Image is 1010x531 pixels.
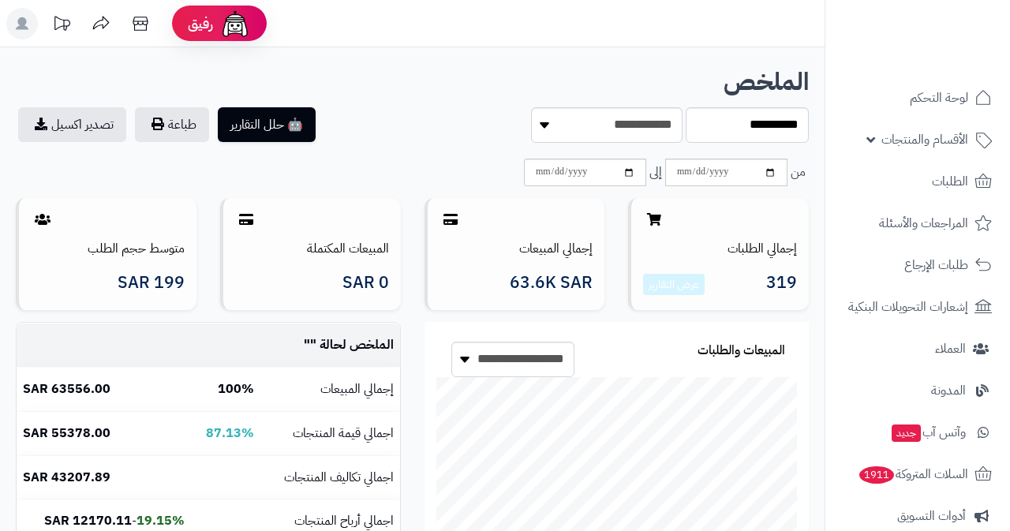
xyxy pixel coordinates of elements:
[260,323,400,367] td: الملخص لحالة " "
[260,412,400,455] td: اجمالي قيمة المنتجات
[260,368,400,411] td: إجمالي المبيعات
[23,468,110,487] b: 43207.89 SAR
[698,344,785,358] h3: المبيعات والطلبات
[848,296,968,318] span: إشعارات التحويلات البنكية
[931,380,966,402] span: المدونة
[835,204,1001,242] a: المراجعات والأسئلة
[935,338,966,360] span: العملاء
[342,274,389,292] span: 0 SAR
[218,107,316,142] button: 🤖 حلل التقارير
[858,463,968,485] span: السلات المتروكة
[835,79,1001,117] a: لوحة التحكم
[118,274,185,292] span: 199 SAR
[260,456,400,499] td: اجمالي تكاليف المنتجات
[135,107,209,142] button: طباعة
[649,276,699,293] a: عرض التقارير
[88,239,185,258] a: متوسط حجم الطلب
[23,380,110,398] b: 63556.00 SAR
[18,107,126,142] a: تصدير اكسيل
[728,239,797,258] a: إجمالي الطلبات
[44,511,132,530] b: 12170.11 SAR
[932,170,968,193] span: الطلبات
[859,466,894,484] span: 1911
[218,380,254,398] b: 100%
[137,511,185,530] b: 19.15%
[188,14,213,33] span: رفيق
[835,413,1001,451] a: وآتس آبجديد
[42,8,81,43] a: تحديثات المنصة
[510,274,593,292] span: 63.6K SAR
[903,43,995,76] img: logo-2.png
[881,129,968,151] span: الأقسام والمنتجات
[649,163,662,181] span: إلى
[835,372,1001,409] a: المدونة
[904,254,968,276] span: طلبات الإرجاع
[23,424,110,443] b: 55378.00 SAR
[910,87,968,109] span: لوحة التحكم
[307,239,389,258] a: المبيعات المكتملة
[835,246,1001,284] a: طلبات الإرجاع
[206,424,254,443] b: 87.13%
[724,63,809,100] b: الملخص
[219,8,251,39] img: ai-face.png
[519,239,593,258] a: إجمالي المبيعات
[897,505,966,527] span: أدوات التسويق
[892,424,921,442] span: جديد
[835,163,1001,200] a: الطلبات
[766,274,797,296] span: 319
[835,330,1001,368] a: العملاء
[890,421,966,443] span: وآتس آب
[835,455,1001,493] a: السلات المتروكة1911
[879,212,968,234] span: المراجعات والأسئلة
[791,163,806,181] span: من
[835,288,1001,326] a: إشعارات التحويلات البنكية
